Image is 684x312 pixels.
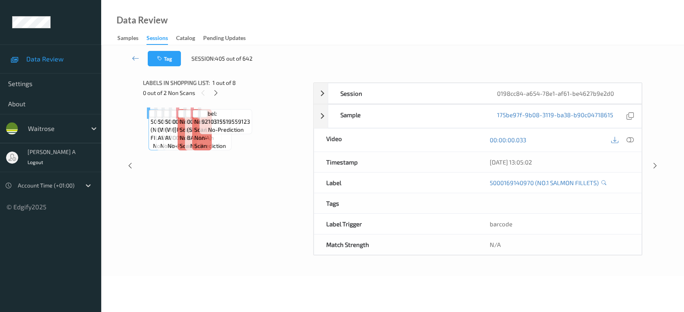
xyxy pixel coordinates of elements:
span: 1 out of 8 [212,79,236,87]
span: Label: 0000000002943 (SINGLE BANANA) [187,110,229,142]
div: Samples [117,34,138,44]
span: non-scan [180,134,195,150]
div: Data Review [117,16,168,24]
span: Label: 5000169015926 (WR PR AVOCADOS) [165,110,206,142]
a: Catalog [176,33,203,44]
div: N/A [478,234,642,255]
div: Video [314,129,478,152]
div: Tags [314,193,478,213]
a: 00:00:00.033 [490,136,526,144]
div: Label Trigger [314,214,478,234]
a: Pending Updates [203,33,254,44]
span: no-prediction [153,142,189,150]
span: Label: 9210315519559123 [202,110,250,126]
div: 0198cc84-a654-78e1-af61-be4627b9e2d0 [485,83,642,103]
span: Label: Non-Scan [194,110,210,134]
a: Samples [117,33,147,44]
div: Session [328,83,485,103]
button: Tag [148,51,181,66]
span: Label: 0000000004688 ([PERSON_NAME]) [172,110,220,134]
div: Pending Updates [203,34,246,44]
div: Match Strength [314,234,478,255]
span: no-prediction [168,142,203,150]
div: barcode [478,214,642,234]
a: 5000169140970 (NO.1 SALMON FILLETS) [490,179,599,187]
div: Catalog [176,34,195,44]
span: Label: 5000169140970 (NO.1 SALMON FILLETS) [151,110,191,142]
div: Timestamp [314,152,478,172]
div: Label [314,173,478,193]
a: 175be97f-9b08-3119-ba38-b90c04718615 [497,111,613,122]
div: Sample175be97f-9b08-3119-ba38-b90c04718615 [314,104,642,128]
span: 405 out of 642 [215,55,253,63]
span: non-scan [194,134,210,150]
span: no-prediction [208,126,244,134]
span: no-prediction [160,142,196,150]
span: Session: [191,55,215,63]
div: 0 out of 2 Non Scans [143,88,308,98]
span: no-prediction [190,142,226,150]
div: [DATE] 13:05:02 [490,158,629,166]
span: Label: 5000169015926 (WR PR AVOCADOS) [158,110,198,142]
span: Label: Non-Scan [180,110,195,134]
span: Labels in shopping list: [143,79,210,87]
div: Sessions [147,34,168,45]
a: Sessions [147,33,176,45]
div: Session0198cc84-a654-78e1-af61-be4627b9e2d0 [314,83,642,104]
div: Sample [328,105,485,128]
